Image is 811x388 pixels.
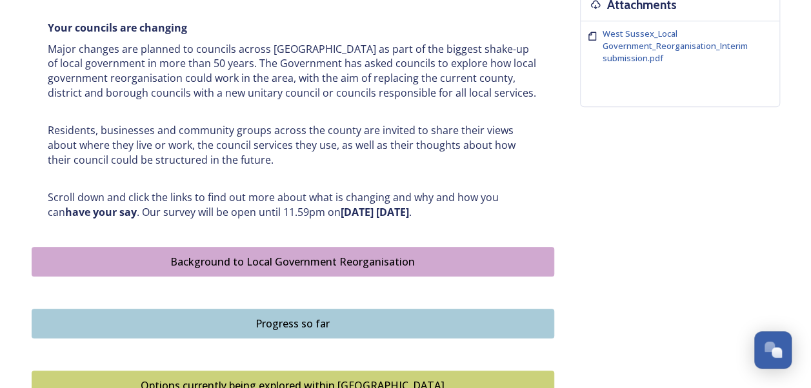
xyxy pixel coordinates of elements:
[376,205,409,219] strong: [DATE]
[754,331,792,369] button: Open Chat
[39,316,547,331] div: Progress so far
[32,247,554,276] button: Background to Local Government Reorganisation
[65,205,137,219] strong: have your say
[48,123,538,167] p: Residents, businesses and community groups across the county are invited to share their views abo...
[48,21,187,35] strong: Your councils are changing
[39,254,547,269] div: Background to Local Government Reorganisation
[48,42,538,101] p: Major changes are planned to councils across [GEOGRAPHIC_DATA] as part of the biggest shake-up of...
[32,309,554,338] button: Progress so far
[48,190,538,219] p: Scroll down and click the links to find out more about what is changing and why and how you can ....
[603,28,748,64] span: West Sussex_Local Government_Reorganisation_Interim submission.pdf
[341,205,374,219] strong: [DATE]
